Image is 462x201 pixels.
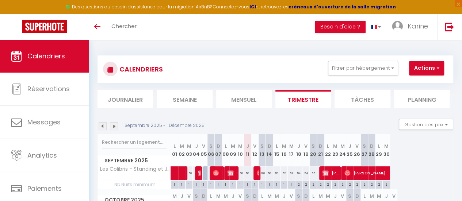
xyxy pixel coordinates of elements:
abbr: S [348,193,351,200]
p: 1 Septembre 2025 - 1 Décembre 2025 [122,122,205,129]
th: 08 [222,134,229,166]
th: 02 [178,134,186,166]
abbr: S [246,193,249,200]
abbr: L [327,143,329,150]
abbr: M [340,143,345,150]
div: 1 [207,181,214,188]
div: 1 [244,181,251,188]
div: 54 [295,166,302,180]
div: 1 [280,181,287,188]
a: ... Karine [386,14,437,40]
div: 1 [171,181,178,188]
span: Chercher [111,22,137,30]
abbr: M [282,143,286,150]
span: Septembre 2025 [98,155,171,166]
abbr: M [333,143,337,150]
th: 01 [171,134,178,166]
abbr: V [355,143,359,150]
li: Tâches [335,90,390,108]
li: Semaine [157,90,212,108]
span: Réservations [27,84,70,93]
abbr: D [202,193,206,200]
th: 21 [317,134,324,166]
button: Besoin d'aide ? [315,21,366,33]
abbr: M [224,193,228,200]
span: Paiements [27,184,62,193]
abbr: M [370,193,374,200]
abbr: M [289,143,294,150]
abbr: V [290,193,293,200]
abbr: S [312,143,315,150]
div: 1 [215,181,222,188]
div: 50 [266,166,273,180]
th: 22 [324,134,332,166]
div: 2 [295,181,302,188]
abbr: S [209,143,213,150]
a: Chercher [106,14,142,40]
div: 1 [229,181,236,188]
div: 2 [354,181,360,188]
div: 50 [237,166,244,180]
button: Gestion des prix [399,119,453,130]
div: 52 [280,166,288,180]
abbr: D [217,143,220,150]
abbr: M [231,143,235,150]
span: Messages [27,117,61,127]
span: Les Colibris - Standing et Jardin - 3 étoiles [99,166,172,172]
span: Karine [408,22,428,31]
button: Filtrer par hébergement [328,61,398,76]
th: 26 [354,134,361,166]
div: 54 [302,166,310,180]
th: 20 [310,134,317,166]
th: 19 [302,134,310,166]
span: Marine Pennors [228,166,237,180]
button: Actions [409,61,444,76]
th: 27 [361,134,368,166]
abbr: L [378,143,380,150]
span: Calendriers [27,51,65,61]
li: Planning [394,90,450,108]
th: 03 [186,134,193,166]
input: Rechercher un logement... [102,136,167,149]
th: 29 [375,134,383,166]
div: 1 [266,181,273,188]
abbr: M [326,193,330,200]
abbr: L [312,193,314,200]
div: 120 [259,166,266,180]
th: 30 [383,134,390,166]
abbr: M [187,143,191,150]
abbr: V [253,143,256,150]
div: 55 [310,166,317,180]
th: 10 [237,134,244,166]
abbr: V [187,193,191,200]
th: 12 [251,134,259,166]
h3: CALENDRIERS [118,61,163,77]
abbr: V [238,193,242,200]
th: 17 [288,134,295,166]
img: logout [445,22,454,31]
abbr: D [304,193,308,200]
th: 24 [339,134,346,166]
abbr: M [275,193,279,200]
abbr: M [172,193,177,200]
abbr: J [232,193,234,200]
abbr: M [377,193,381,200]
th: 14 [266,134,273,166]
abbr: M [180,143,184,150]
div: 2 [368,181,375,188]
div: 2 [324,181,331,188]
div: 1 [288,181,295,188]
div: 1 [186,181,192,188]
th: 25 [346,134,354,166]
span: [PERSON_NAME] [198,166,201,180]
th: 28 [368,134,375,166]
span: [PERSON_NAME] [322,166,340,180]
div: 1 [273,181,280,188]
div: 2 [361,181,368,188]
div: 1 [193,181,200,188]
abbr: M [267,193,272,200]
abbr: M [384,143,389,150]
div: 52 [288,166,295,180]
div: 2 [332,181,339,188]
a: créneaux d'ouverture de la salle migration [289,4,396,10]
